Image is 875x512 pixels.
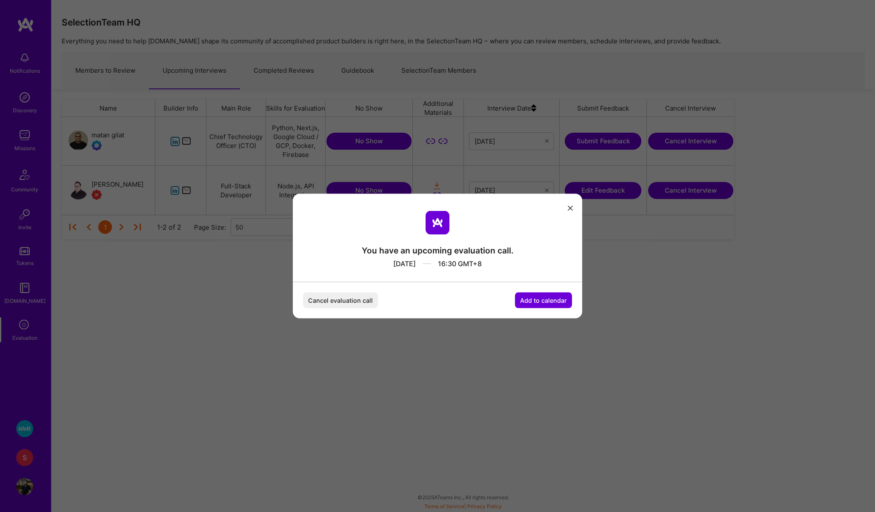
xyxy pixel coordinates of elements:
div: You have an upcoming evaluation call. [362,245,514,256]
div: modal [293,194,582,319]
img: aTeam logo [426,211,449,235]
i: icon Close [568,205,573,210]
button: Add to calendar [515,293,572,308]
button: Cancel evaluation call [303,293,378,308]
div: [DATE] 16:30 GMT+8 [362,256,514,268]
